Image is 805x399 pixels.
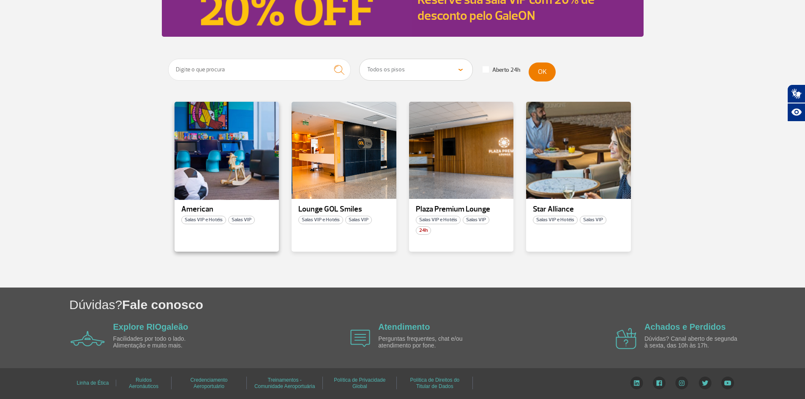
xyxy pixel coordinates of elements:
a: Política de Privacidade Global [334,374,385,392]
span: Salas VIP e Hotéis [298,216,343,224]
a: Política de Direitos do Titular de Dados [410,374,460,392]
span: Salas VIP [228,216,255,224]
img: YouTube [721,377,734,389]
span: Salas VIP [345,216,372,224]
input: Digite o que procura [168,59,351,81]
span: Salas VIP e Hotéis [416,216,461,224]
span: Salas VIP e Hotéis [533,216,578,224]
p: Dúvidas? Canal aberto de segunda à sexta, das 10h às 17h. [644,336,742,349]
a: Treinamentos - Comunidade Aeroportuária [254,374,315,392]
a: Explore RIOgaleão [113,322,188,331]
img: airplane icon [350,330,370,347]
p: Lounge GOL Smiles [298,205,390,214]
span: Salas VIP e Hotéis [181,216,226,224]
span: Salas VIP [463,216,489,224]
img: LinkedIn [630,377,643,389]
img: Instagram [675,377,688,389]
img: airplane icon [71,331,105,346]
img: airplane icon [616,328,636,349]
label: Aberto 24h [483,66,520,74]
h1: Dúvidas? [69,296,805,313]
p: American [181,205,273,214]
a: Credenciamento Aeroportuário [190,374,227,392]
a: Ruídos Aeronáuticos [129,374,158,392]
span: Fale conosco [122,298,203,312]
button: OK [529,62,556,81]
span: Salas VIP [580,216,606,224]
button: Abrir recursos assistivos. [787,103,805,122]
p: Star Alliance [533,205,624,214]
span: 24h [416,226,431,235]
div: Plugin de acessibilidade da Hand Talk. [787,84,805,122]
button: Abrir tradutor de língua de sinais. [787,84,805,103]
a: Linha de Ética [76,377,109,389]
img: Twitter [699,377,712,389]
p: Perguntas frequentes, chat e/ou atendimento por fone. [378,336,475,349]
p: Plaza Premium Lounge [416,205,507,214]
img: Facebook [653,377,666,389]
a: Atendimento [378,322,430,331]
a: Achados e Perdidos [644,322,726,331]
p: Facilidades por todo o lado. Alimentação e muito mais. [113,336,210,349]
